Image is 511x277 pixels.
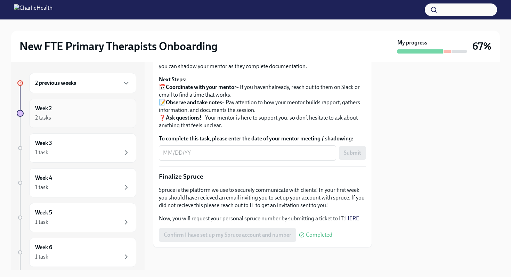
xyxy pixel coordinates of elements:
h6: 2 previous weeks [35,79,76,87]
div: 1 task [35,253,48,261]
h6: Week 5 [35,209,52,217]
p: Now, you will request your personal spruce number by submitting a ticket to IT: [159,215,366,222]
div: 1 task [35,149,48,156]
span: Completed [306,232,332,238]
div: 2 previous weeks [29,73,136,93]
div: 1 task [35,184,48,191]
a: Week 61 task [17,238,136,267]
strong: My progress [397,39,427,47]
strong: Observe and take notes [166,99,222,106]
p: Finalize Spruce [159,172,366,181]
div: 2 tasks [35,114,51,122]
p: Spruce is the platform we use to securely communicate with clients! In your first week you should... [159,186,366,209]
p: 📅 – If you haven’t already, reach out to them on Slack or email to find a time that works. 📝 – Pa... [159,76,366,129]
h6: Week 2 [35,105,52,112]
label: To complete this task, please enter the date of your mentor meeting / shadowing: [159,135,366,142]
a: HERE [345,215,359,222]
h6: Week 3 [35,139,52,147]
a: Week 51 task [17,203,136,232]
strong: Coordinate with your mentor [166,84,236,90]
h2: New FTE Primary Therapists Onboarding [19,39,218,53]
strong: Ask questions! [166,114,202,121]
a: Week 31 task [17,133,136,163]
a: Week 22 tasks [17,99,136,128]
img: CharlieHealth [14,4,52,15]
h6: Week 4 [35,174,52,182]
h6: Week 6 [35,244,52,251]
a: Week 41 task [17,168,136,197]
strong: Next Steps: [159,76,187,83]
h3: 67% [472,40,492,52]
div: 1 task [35,218,48,226]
